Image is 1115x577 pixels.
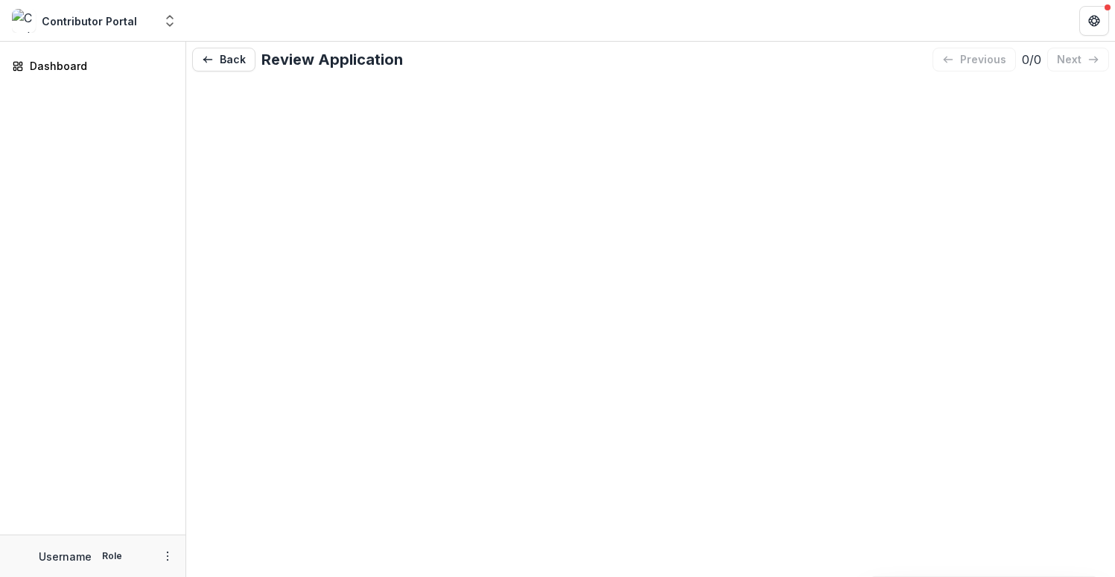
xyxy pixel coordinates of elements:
[1057,54,1081,66] p: next
[42,13,137,29] div: Contributor Portal
[12,9,36,33] img: Contributor Portal
[159,6,180,36] button: Open entity switcher
[933,48,1016,71] button: previous
[192,48,255,71] button: Back
[960,54,1006,66] p: previous
[159,547,177,565] button: More
[98,549,127,563] p: Role
[39,549,92,564] p: Username
[30,58,168,74] div: Dashboard
[1079,6,1109,36] button: Get Help
[6,54,180,78] a: Dashboard
[261,51,403,68] h2: Review Application
[1047,48,1109,71] button: next
[1022,51,1041,68] p: 0 / 0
